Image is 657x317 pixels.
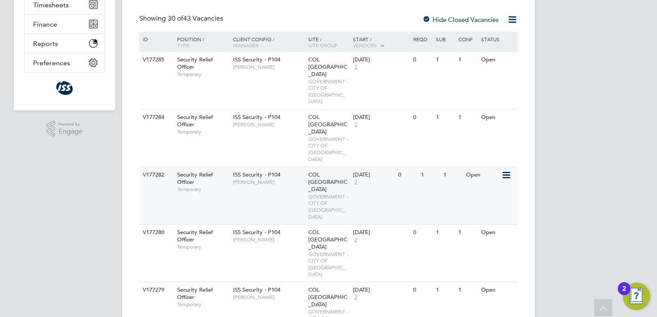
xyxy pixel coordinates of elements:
div: 1 [434,52,456,68]
div: 1 [456,282,479,298]
div: 1 [456,110,479,125]
div: 1 [434,110,456,125]
span: 2 [353,236,359,244]
span: Security Relief Officer [177,171,213,186]
span: COL [GEOGRAPHIC_DATA] [308,171,347,193]
div: [DATE] [353,287,409,294]
div: Conf [456,32,479,46]
span: Security Relief Officer [177,229,213,243]
span: Site Group [308,42,338,49]
div: V177280 [141,225,171,241]
span: Temporary [177,186,229,193]
button: Finance [25,15,104,34]
div: 1 [434,225,456,241]
span: ISS Security - P104 [233,286,280,293]
span: Engage [58,128,83,135]
span: Vendors [353,42,377,49]
span: [PERSON_NAME] [233,294,304,301]
div: Client Config / [231,32,306,52]
div: Open [479,52,516,68]
span: Temporary [177,244,229,250]
span: GOVERNMENT - CITY OF [GEOGRAPHIC_DATA] [308,78,349,105]
div: Start / [351,32,411,53]
span: Security Relief Officer [177,56,213,70]
span: GOVERNMENT - CITY OF [GEOGRAPHIC_DATA] [308,136,349,162]
span: [PERSON_NAME] [233,64,304,70]
span: Type [177,42,189,49]
div: Open [464,167,501,183]
div: Status [479,32,516,46]
span: [PERSON_NAME] [233,236,304,243]
span: COL [GEOGRAPHIC_DATA] [308,56,347,78]
div: 0 [411,225,433,241]
span: COL [GEOGRAPHIC_DATA] [308,229,347,250]
span: GOVERNMENT - CITY OF [GEOGRAPHIC_DATA] [308,193,349,220]
span: 2 [353,121,359,128]
button: Open Resource Center, 2 new notifications [623,283,650,310]
div: [DATE] [353,56,409,64]
div: 1 [456,225,479,241]
button: Preferences [25,53,104,72]
span: 30 of [168,14,183,23]
span: Preferences [33,59,70,67]
label: Hide Closed Vacancies [422,15,499,24]
div: Open [479,110,516,125]
div: 0 [411,52,433,68]
a: Powered byEngage [46,121,83,137]
div: Sub [434,32,456,46]
div: Showing [139,14,225,23]
span: [PERSON_NAME] [233,121,304,128]
div: 0 [411,110,433,125]
span: 2 [353,179,359,186]
div: 1 [441,167,464,183]
span: ISS Security - P104 [233,113,280,121]
span: COL [GEOGRAPHIC_DATA] [308,286,347,308]
div: 1 [456,52,479,68]
div: 0 [396,167,418,183]
span: 2 [353,294,359,301]
div: [DATE] [353,171,394,179]
div: 1 [434,282,456,298]
img: issmediclean-logo-retina.png [56,81,72,95]
span: Security Relief Officer [177,286,213,301]
button: Reports [25,34,104,53]
div: Reqd [411,32,433,46]
div: 2 [622,289,626,300]
div: Site / [306,32,351,52]
div: V177284 [141,110,171,125]
span: ISS Security - P104 [233,171,280,178]
a: Go to home page [24,81,105,95]
span: COL [GEOGRAPHIC_DATA] [308,113,347,135]
span: [PERSON_NAME] [233,179,304,186]
div: V177279 [141,282,171,298]
div: [DATE] [353,229,409,236]
span: Reports [33,40,58,48]
span: 43 Vacancies [168,14,223,23]
div: Open [479,225,516,241]
div: Position / [171,32,231,52]
span: Security Relief Officer [177,113,213,128]
div: V177285 [141,52,171,68]
span: Timesheets [33,1,69,9]
div: Open [479,282,516,298]
span: ISS Security - P104 [233,56,280,63]
div: V177282 [141,167,171,183]
span: Powered by [58,121,83,128]
div: 1 [419,167,441,183]
span: GOVERNMENT - CITY OF [GEOGRAPHIC_DATA] [308,251,349,277]
span: ISS Security - P104 [233,229,280,236]
span: Finance [33,20,57,28]
div: ID [141,32,171,46]
div: [DATE] [353,114,409,121]
div: 0 [411,282,433,298]
span: Temporary [177,128,229,135]
span: Temporary [177,71,229,78]
span: 2 [353,64,359,71]
span: Manager [233,42,258,49]
span: Temporary [177,301,229,308]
